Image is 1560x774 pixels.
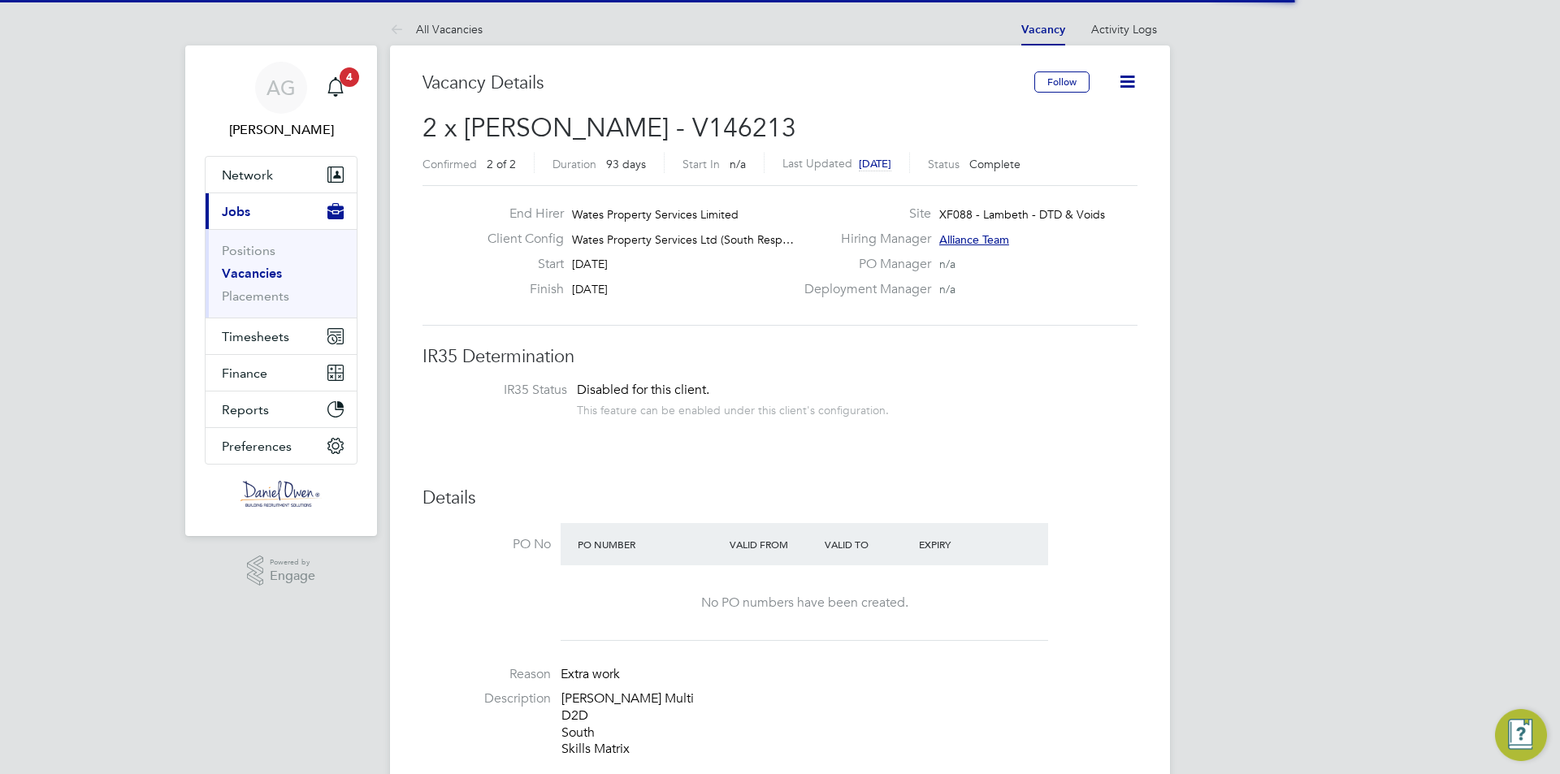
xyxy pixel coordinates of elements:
[222,204,250,219] span: Jobs
[270,556,315,569] span: Powered by
[474,231,564,248] label: Client Config
[206,428,357,464] button: Preferences
[572,257,608,271] span: [DATE]
[205,62,357,140] a: AG[PERSON_NAME]
[682,157,720,171] label: Start In
[222,243,275,258] a: Positions
[205,481,357,507] a: Go to home page
[422,345,1137,369] h3: IR35 Determination
[206,355,357,391] button: Finance
[474,205,564,223] label: End Hirer
[606,157,646,171] span: 93 days
[915,530,1010,559] div: Expiry
[726,530,821,559] div: Valid From
[574,530,726,559] div: PO Number
[552,157,596,171] label: Duration
[795,231,931,248] label: Hiring Manager
[222,365,267,381] span: Finance
[206,391,357,427] button: Reports
[206,157,357,192] button: Network
[422,71,1034,95] h3: Vacancy Details
[1495,709,1547,761] button: Engage Resource Center
[340,67,359,87] span: 4
[1034,71,1090,93] button: Follow
[319,62,352,114] a: 4
[572,207,739,222] span: Wates Property Services Limited
[222,402,269,417] span: Reports
[487,157,516,171] span: 2 of 2
[474,256,564,273] label: Start
[939,282,955,296] span: n/a
[859,157,891,171] span: [DATE]
[572,282,608,296] span: [DATE]
[222,167,273,183] span: Network
[572,232,794,247] span: Wates Property Services Ltd (South Resp…
[795,256,931,273] label: PO Manager
[561,690,1137,758] p: [PERSON_NAME] Multi D2D South Skills Matrix
[206,318,357,354] button: Timesheets
[270,569,315,583] span: Engage
[205,120,357,140] span: Amy Garcia
[939,257,955,271] span: n/a
[222,439,292,454] span: Preferences
[222,288,289,304] a: Placements
[795,281,931,298] label: Deployment Manager
[939,232,1009,247] span: Alliance Team
[928,157,960,171] label: Status
[439,382,567,399] label: IR35 Status
[939,207,1105,222] span: XF088 - Lambeth - DTD & Voids
[240,481,322,507] img: danielowen-logo-retina.png
[969,157,1020,171] span: Complete
[206,193,357,229] button: Jobs
[795,205,931,223] label: Site
[185,45,377,536] nav: Main navigation
[422,536,551,553] label: PO No
[577,382,709,398] span: Disabled for this client.
[222,329,289,344] span: Timesheets
[821,530,916,559] div: Valid To
[730,157,746,171] span: n/a
[422,666,551,683] label: Reason
[474,281,564,298] label: Finish
[422,486,1137,510] h3: Details
[1021,23,1065,37] a: Vacancy
[422,690,551,707] label: Description
[577,399,889,417] div: This feature can be enabled under this client's configuration.
[561,666,620,682] span: Extra work
[247,556,316,586] a: Powered byEngage
[422,157,477,171] label: Confirmed
[577,595,1032,612] div: No PO numbers have been created.
[266,77,296,98] span: AG
[206,229,357,318] div: Jobs
[390,22,483,37] a: All Vacancies
[782,156,852,171] label: Last Updated
[422,112,796,144] span: 2 x [PERSON_NAME] - V146213
[222,266,282,281] a: Vacancies
[1091,22,1157,37] a: Activity Logs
